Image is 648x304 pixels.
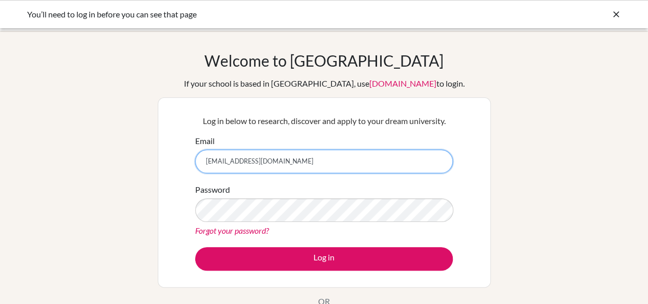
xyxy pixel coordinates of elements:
label: Email [195,135,215,147]
h1: Welcome to [GEOGRAPHIC_DATA] [204,51,444,70]
label: Password [195,184,230,196]
a: [DOMAIN_NAME] [369,78,436,88]
button: Log in [195,247,453,271]
div: If your school is based in [GEOGRAPHIC_DATA], use to login. [184,77,465,90]
a: Forgot your password? [195,226,269,235]
p: Log in below to research, discover and apply to your dream university. [195,115,453,127]
div: You’ll need to log in before you can see that page [27,8,468,21]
